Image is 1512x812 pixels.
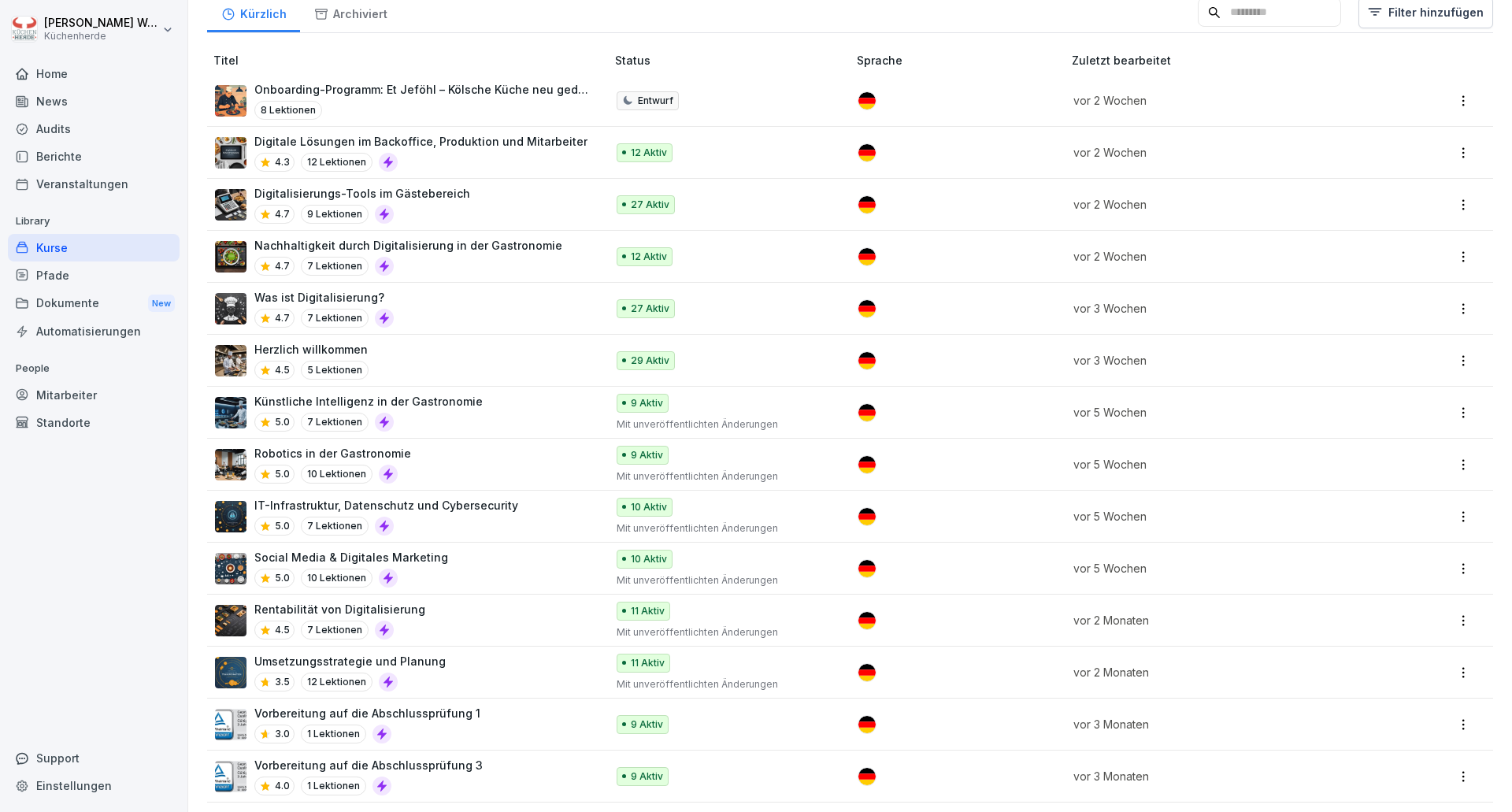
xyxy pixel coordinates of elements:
[1073,300,1366,317] p: vor 3 Wochen
[215,761,246,792] img: t179n2i8kdp9plwsoozhuqvz.png
[631,250,667,264] p: 12 Aktiv
[254,81,590,98] p: Onboarding-Programm: Et Jeföhl – Kölsche Küche neu gedacht
[215,137,246,169] img: hdwdeme71ehhejono79v574m.png
[301,153,372,172] p: 12 Lektionen
[254,101,322,120] p: 8 Lektionen
[215,397,246,428] img: ivkgprbnrw7vv10q8ezsqqeo.png
[631,552,667,566] p: 10 Aktiv
[857,52,1065,69] p: Sprache
[215,553,246,584] img: idnluj06p1d8bvcm9586ib54.png
[8,744,180,772] div: Support
[8,115,180,143] a: Audits
[631,717,663,732] p: 9 Aktiv
[8,356,180,381] p: People
[8,317,180,345] div: Automatisierungen
[301,725,366,743] p: 1 Lektionen
[275,623,290,637] p: 4.5
[275,415,290,429] p: 5.0
[8,409,180,436] div: Standorte
[631,604,665,618] p: 11 Aktiv
[254,185,470,202] p: Digitalisierungs-Tools im Gästebereich
[858,144,876,161] img: de.svg
[301,413,369,432] p: 7 Lektionen
[254,549,448,565] p: Social Media & Digitales Marketing
[254,237,562,254] p: Nachhaltigkeit durch Digitalisierung in der Gastronomie
[8,209,180,234] p: Library
[1073,508,1366,525] p: vor 5 Wochen
[301,621,369,640] p: 7 Lektionen
[617,573,832,588] p: Mit unveröffentlichten Änderungen
[617,521,832,536] p: Mit unveröffentlichten Änderungen
[858,92,876,109] img: de.svg
[215,449,246,480] img: beunn5n55mp59b8rkywsd0ne.png
[858,300,876,317] img: de.svg
[301,257,369,276] p: 7 Lektionen
[275,467,290,481] p: 5.0
[254,653,446,669] p: Umsetzungsstrategie und Planung
[275,571,290,585] p: 5.0
[215,501,246,532] img: f56tjaoqzv3sbdd4hjqdf53s.png
[631,302,669,316] p: 27 Aktiv
[617,625,832,640] p: Mit unveröffentlichten Änderungen
[858,664,876,681] img: de.svg
[301,205,369,224] p: 9 Lektionen
[631,146,667,160] p: 12 Aktiv
[44,31,159,42] p: Küchenherde
[638,94,673,108] p: Entwurf
[858,404,876,421] img: de.svg
[8,143,180,170] div: Berichte
[275,779,290,793] p: 4.0
[858,248,876,265] img: de.svg
[631,448,663,462] p: 9 Aktiv
[1073,612,1366,628] p: vor 2 Monaten
[8,234,180,261] a: Kurse
[8,289,180,318] a: DokumenteNew
[631,354,669,368] p: 29 Aktiv
[615,52,850,69] p: Status
[215,657,246,688] img: fmbjcirjdenghiishzs6d9k0.png
[275,363,290,377] p: 4.5
[8,261,180,289] a: Pfade
[858,196,876,213] img: de.svg
[215,709,246,740] img: t179n2i8kdp9plwsoozhuqvz.png
[8,289,180,318] div: Dokumente
[301,465,372,484] p: 10 Lektionen
[215,293,246,324] img: y5x905sgboivdubjhbpi2xxs.png
[1073,196,1366,213] p: vor 2 Wochen
[275,207,290,221] p: 4.7
[254,341,369,358] p: Herzlich willkommen
[858,716,876,733] img: de.svg
[858,612,876,629] img: de.svg
[1073,248,1366,265] p: vor 2 Wochen
[148,295,175,313] div: New
[1073,92,1366,109] p: vor 2 Wochen
[44,17,159,30] p: [PERSON_NAME] Wessel
[301,569,372,588] p: 10 Lektionen
[8,381,180,409] a: Mitarbeiter
[617,677,832,691] p: Mit unveröffentlichten Änderungen
[8,60,180,87] a: Home
[1073,560,1366,577] p: vor 5 Wochen
[301,777,366,795] p: 1 Lektionen
[254,393,483,410] p: Künstliche Intelligenz in der Gastronomie
[8,87,180,115] div: News
[254,601,425,617] p: Rentabilität von Digitalisierung
[215,241,246,273] img: b4v4bxp9jqg7hrh1pj61uj98.png
[254,757,483,773] p: Vorbereitung auf die Abschlussprüfung 3
[631,198,669,212] p: 27 Aktiv
[1073,456,1366,473] p: vor 5 Wochen
[254,445,411,462] p: Robotics in der Gastronomie
[858,508,876,525] img: de.svg
[631,500,667,514] p: 10 Aktiv
[631,769,663,784] p: 9 Aktiv
[1073,352,1366,369] p: vor 3 Wochen
[301,673,372,691] p: 12 Lektionen
[275,311,290,325] p: 4.7
[858,768,876,785] img: de.svg
[858,456,876,473] img: de.svg
[858,560,876,577] img: de.svg
[858,352,876,369] img: de.svg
